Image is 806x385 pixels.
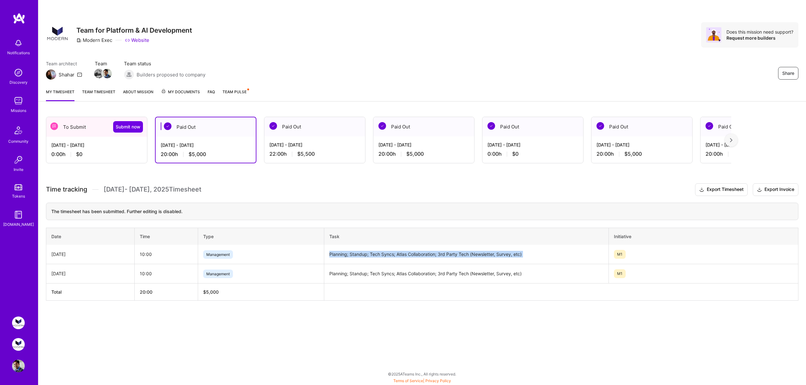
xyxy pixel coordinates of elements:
td: Planning; Standup; Tech Syncs; Atlas Collaboration; 3rd Party Tech (Newsletter, Survey, etc) [324,264,609,283]
th: Date [46,228,135,245]
th: Initiative [609,228,798,245]
button: Share [778,67,798,80]
span: Share [782,70,794,76]
div: Does this mission need support? [726,29,793,35]
div: To Submit [46,117,147,137]
div: Community [8,138,29,145]
i: icon Download [699,186,704,193]
th: 20:00 [135,283,198,300]
span: M1 [614,250,626,259]
img: Company Logo [46,22,69,45]
a: Privacy Policy [425,378,451,383]
a: Team Member Avatar [103,68,111,79]
div: [DATE] - [DATE] [161,142,251,148]
a: User Avatar [10,360,26,372]
img: Paid Out [378,122,386,130]
img: Community [11,123,26,138]
div: Paid Out [482,117,583,136]
img: Team Member Avatar [94,69,104,78]
span: Builders proposed to company [137,71,205,78]
button: Submit now [113,121,143,133]
div: 0:00 h [51,151,142,158]
span: [DATE] - [DATE] , 2025 Timesheet [104,186,201,193]
a: Team Member Avatar [95,68,103,79]
img: Team Architect [46,69,56,80]
div: 20:00 h [161,151,251,158]
div: Paid Out [156,117,256,137]
img: Paid Out [487,122,495,130]
div: Paid Out [591,117,692,136]
div: Paid Out [373,117,474,136]
div: Request more builders [726,35,793,41]
div: Tokens [12,193,25,199]
span: Team architect [46,60,82,67]
span: Management [203,250,233,259]
div: [DATE] - [DATE] [51,142,142,148]
button: Export Invoice [753,183,798,196]
span: My Documents [161,88,200,95]
i: icon Mail [77,72,82,77]
img: right [730,138,732,142]
div: [DATE] - [DATE] [596,141,687,148]
div: 20:00 h [378,151,469,157]
img: teamwork [12,95,25,107]
img: Invite [12,153,25,166]
img: tokens [15,184,22,190]
div: [DATE] - [DATE] [706,141,796,148]
th: Task [324,228,609,245]
th: Time [135,228,198,245]
div: [DATE] [51,270,129,277]
span: Management [203,270,233,278]
span: $5,000 [189,151,206,158]
a: Team timesheet [82,88,115,101]
h3: Team for Platform & AI Development [76,26,192,34]
span: $5,500 [297,151,315,157]
span: $5,000 [406,151,424,157]
img: User Avatar [12,360,25,372]
span: Team Pulse [222,89,247,94]
img: Avatar [706,27,721,42]
div: Missions [11,107,26,114]
i: icon Download [757,186,762,193]
div: 20:00 h [706,151,796,157]
td: Planning; Standup; Tech Syncs; Atlas Collaboration; 3rd Party Tech (Newsletter, Survey, etc) [324,245,609,264]
div: Discovery [10,79,28,86]
div: 22:00 h [269,151,360,157]
div: Paid Out [700,117,801,136]
div: © 2025 ATeams Inc., All rights reserved. [38,366,806,382]
th: Total [46,283,135,300]
div: Modern Exec [76,37,112,43]
div: [DATE] - [DATE] [487,141,578,148]
div: 20:00 h [596,151,687,157]
img: To Submit [50,122,58,130]
div: Paid Out [264,117,365,136]
a: Terms of Service [393,378,423,383]
span: Team [95,60,111,67]
div: [DOMAIN_NAME] [3,221,34,228]
a: Modern Exec: Project Magic [10,338,26,351]
span: | [393,378,451,383]
img: discovery [12,66,25,79]
a: My timesheet [46,88,74,101]
div: Notifications [7,49,30,56]
td: 10:00 [135,245,198,264]
img: Paid Out [706,122,713,130]
th: Type [198,228,324,245]
div: 0:00 h [487,151,578,157]
span: M1 [614,269,626,278]
div: Shahar [59,71,74,78]
a: FAQ [208,88,215,101]
button: Export Timesheet [695,183,748,196]
a: My Documents [161,88,200,101]
img: Builders proposed to company [124,69,134,80]
a: About Mission [123,88,153,101]
img: Paid Out [269,122,277,130]
th: $5,000 [198,283,324,300]
div: [DATE] [51,251,129,258]
a: Website [125,37,149,43]
img: Modern Exec: Team for Platform & AI Development [12,316,25,329]
div: Invite [14,166,23,173]
img: Team Member Avatar [102,69,112,78]
span: $0 [512,151,519,157]
span: Submit now [116,124,140,130]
